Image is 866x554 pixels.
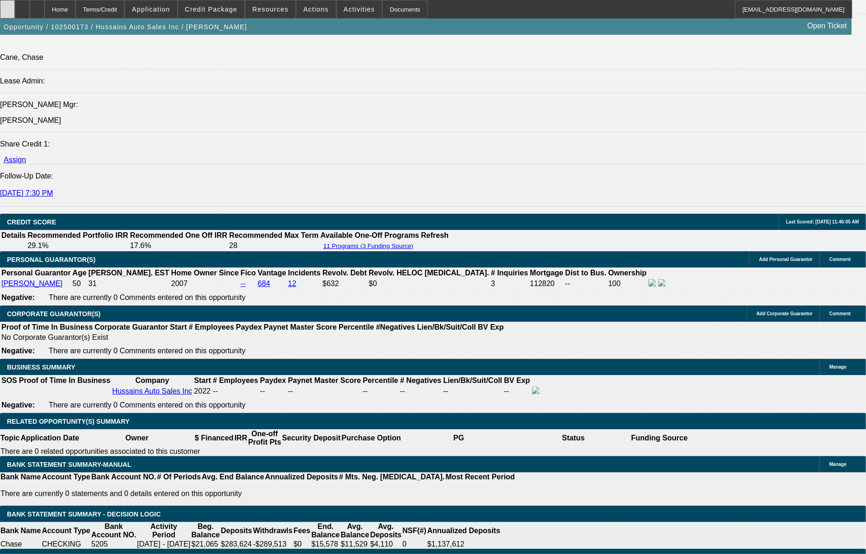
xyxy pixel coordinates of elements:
b: Negative: [1,347,35,355]
th: Bank Account NO. [91,472,157,482]
button: Resources [245,0,295,18]
th: IRR [234,429,248,447]
th: Recommended Portfolio IRR [27,231,128,240]
th: Owner [80,429,194,447]
b: Vantage [258,269,286,277]
th: # Mts. Neg. [MEDICAL_DATA]. [339,472,445,482]
th: Proof of Time In Business [1,323,93,332]
th: Details [1,231,26,240]
th: Withdrawls [253,522,293,540]
span: Comment [829,257,851,262]
th: Security Deposit [282,429,341,447]
td: 29.1% [27,241,128,250]
td: -- [565,279,607,289]
span: Last Scored: [DATE] 11:46:05 AM [786,219,859,224]
td: [DATE] - [DATE] [137,540,191,549]
img: linkedin-icon.png [658,279,666,287]
a: Hussains Auto Sales Inc [112,387,192,395]
span: Credit Package [185,6,237,13]
td: 112820 [530,279,564,289]
button: 11 Programs (3 Funding Source) [321,242,416,250]
div: -- [288,387,361,395]
th: Deposits [220,522,253,540]
th: Application Date [20,429,79,447]
b: # Negatives [400,376,442,384]
th: NSF(#) [402,522,427,540]
td: -- [260,386,287,396]
th: Activity Period [137,522,191,540]
b: Revolv. Debt [322,269,367,277]
b: Incidents [288,269,321,277]
span: There are currently 0 Comments entered on this opportunity [49,401,245,409]
a: 12 [288,280,296,287]
th: Proof of Time In Business [19,376,111,385]
td: -- [504,386,531,396]
td: -- [443,386,503,396]
td: -$289,513 [253,540,293,549]
td: 0 [402,540,427,549]
b: Paydex [236,323,262,331]
span: Activities [344,6,375,13]
b: Start [170,323,186,331]
b: Company [135,376,169,384]
div: -- [400,387,442,395]
th: Fees [293,522,311,540]
b: BV Exp [504,376,530,384]
a: 684 [258,280,270,287]
b: Fico [241,269,256,277]
td: $4,110 [370,540,402,549]
th: Recommended Max Term [229,231,319,240]
td: 100 [608,279,647,289]
span: There are currently 0 Comments entered on this opportunity [49,347,245,355]
th: Most Recent Period [445,472,515,482]
b: Lien/Bk/Suit/Coll [417,323,476,331]
span: -- [213,387,218,395]
b: # Inquiries [491,269,528,277]
span: Add Personal Guarantor [759,257,813,262]
th: Avg. Balance [340,522,370,540]
span: Actions [303,6,329,13]
b: Lien/Bk/Suit/Coll [443,376,502,384]
th: Bank Account NO. [91,522,137,540]
span: Application [132,6,170,13]
span: Add Corporate Guarantor [757,311,813,316]
td: No Corporate Guarantor(s) Exist [1,333,508,342]
th: Beg. Balance [191,522,220,540]
th: Status [516,429,631,447]
b: Revolv. HELOC [MEDICAL_DATA]. [369,269,489,277]
span: PERSONAL GUARANTOR(S) [7,256,96,263]
a: [PERSON_NAME] [1,280,63,287]
span: There are currently 0 Comments entered on this opportunity [49,293,245,301]
b: Age [72,269,86,277]
img: facebook-icon.png [648,279,656,287]
div: $1,137,612 [427,540,500,548]
th: End. Balance [311,522,340,540]
span: Opportunity / 102500173 / Hussains Auto Sales Inc / [PERSON_NAME] [4,23,247,31]
td: $15,578 [311,540,340,549]
th: Avg. Deposits [370,522,402,540]
td: $11,529 [340,540,370,549]
b: BV Exp [478,323,504,331]
th: Annualized Deposits [264,472,338,482]
th: Account Type [41,522,91,540]
a: Assign [4,156,26,164]
button: Actions [296,0,336,18]
td: $283,624 [220,540,253,549]
p: There are currently 0 statements and 0 details entered on this opportunity [0,490,515,498]
b: Negative: [1,293,35,301]
td: 5205 [91,540,137,549]
b: Paynet Master Score [288,376,361,384]
span: BUSINESS SUMMARY [7,363,75,371]
b: #Negatives [376,323,416,331]
th: Funding Source [631,429,688,447]
span: Manage [829,364,847,369]
b: [PERSON_NAME]. EST [89,269,169,277]
b: Dist to Bus. [565,269,607,277]
span: CORPORATE GUARANTOR(S) [7,310,101,318]
b: Negative: [1,401,35,409]
a: Open Ticket [804,18,851,34]
b: # Employees [213,376,258,384]
td: 31 [88,279,170,289]
td: CHECKING [41,540,91,549]
td: 3 [490,279,528,289]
